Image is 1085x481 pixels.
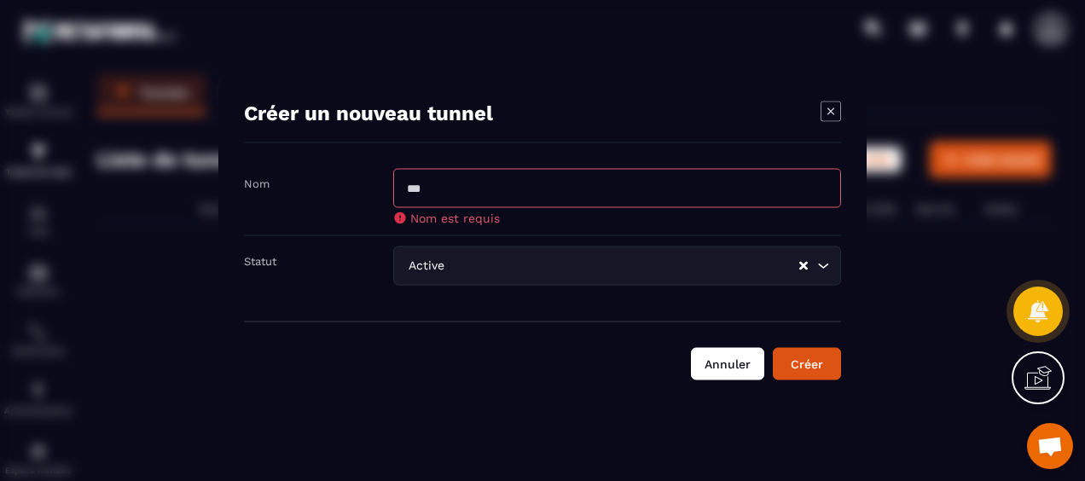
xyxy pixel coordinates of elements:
div: Search for option [393,246,841,286]
div: Créer [784,356,830,373]
span: Nom est requis [410,212,500,225]
h4: Créer un nouveau tunnel [244,101,493,125]
a: Ouvrir le chat [1027,423,1073,469]
input: Search for option [448,257,798,275]
label: Statut [244,255,276,268]
label: Nom [244,177,270,190]
button: Clear Selected [799,259,808,272]
button: Créer [773,348,841,380]
span: Active [404,257,448,275]
button: Annuler [691,348,764,380]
